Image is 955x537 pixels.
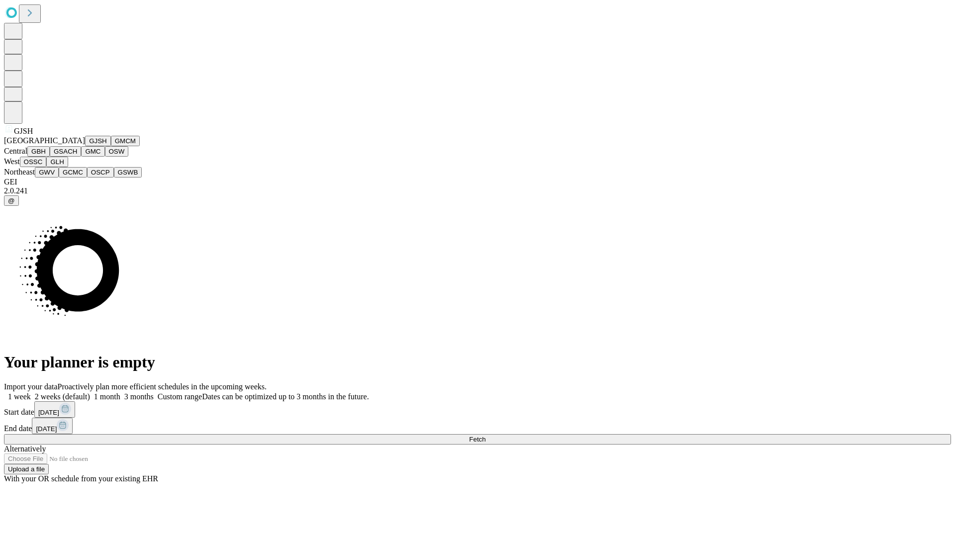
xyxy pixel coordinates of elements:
[46,157,68,167] button: GLH
[4,195,19,206] button: @
[4,147,27,155] span: Central
[20,157,47,167] button: OSSC
[85,136,111,146] button: GJSH
[105,146,129,157] button: OSW
[4,464,49,474] button: Upload a file
[27,146,50,157] button: GBH
[4,474,158,483] span: With your OR schedule from your existing EHR
[4,353,951,371] h1: Your planner is empty
[4,382,58,391] span: Import your data
[4,401,951,418] div: Start date
[158,392,202,401] span: Custom range
[87,167,114,178] button: OSCP
[4,445,46,453] span: Alternatively
[4,434,951,445] button: Fetch
[8,392,31,401] span: 1 week
[38,409,59,416] span: [DATE]
[35,392,90,401] span: 2 weeks (default)
[4,178,951,186] div: GEI
[114,167,142,178] button: GSWB
[59,167,87,178] button: GCMC
[111,136,140,146] button: GMCM
[81,146,104,157] button: GMC
[4,168,35,176] span: Northeast
[4,186,951,195] div: 2.0.241
[4,418,951,434] div: End date
[469,436,485,443] span: Fetch
[36,425,57,433] span: [DATE]
[94,392,120,401] span: 1 month
[202,392,369,401] span: Dates can be optimized up to 3 months in the future.
[14,127,33,135] span: GJSH
[124,392,154,401] span: 3 months
[32,418,73,434] button: [DATE]
[35,167,59,178] button: GWV
[50,146,81,157] button: GSACH
[8,197,15,204] span: @
[58,382,267,391] span: Proactively plan more efficient schedules in the upcoming weeks.
[4,157,20,166] span: West
[4,136,85,145] span: [GEOGRAPHIC_DATA]
[34,401,75,418] button: [DATE]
